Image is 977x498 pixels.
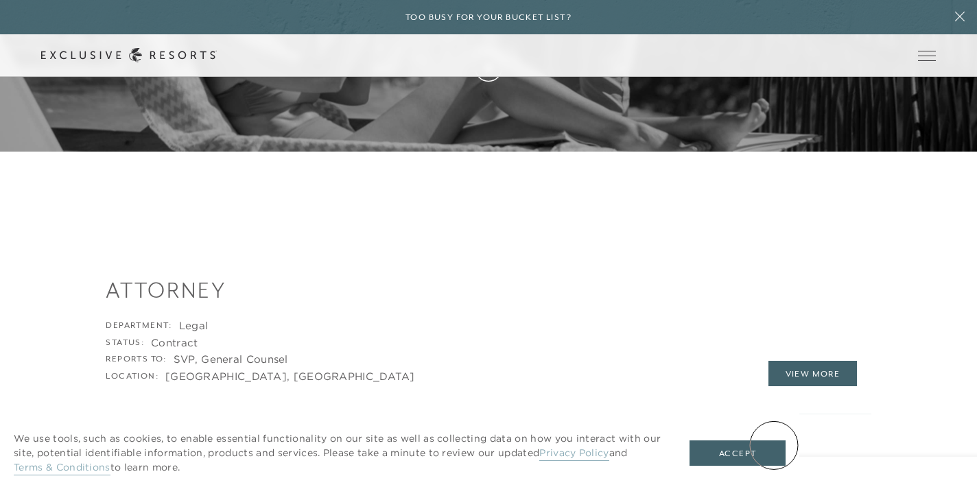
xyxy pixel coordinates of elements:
div: SVP, General Counsel [174,353,288,366]
a: View More [768,361,858,387]
button: Accept [690,440,786,466]
h1: Attorney [106,275,871,305]
div: Legal [179,319,209,333]
div: Status: [106,336,144,350]
div: [GEOGRAPHIC_DATA], [GEOGRAPHIC_DATA] [165,370,415,383]
div: Department: [106,319,172,333]
div: Reports to: [106,353,166,366]
button: Open navigation [918,51,936,60]
div: Location: [106,370,158,383]
p: We use tools, such as cookies, to enable essential functionality on our site as well as collectin... [14,431,662,475]
a: Privacy Policy [539,447,609,461]
h6: Too busy for your bucket list? [405,11,572,24]
div: Contract [151,336,198,350]
a: Terms & Conditions [14,461,110,475]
